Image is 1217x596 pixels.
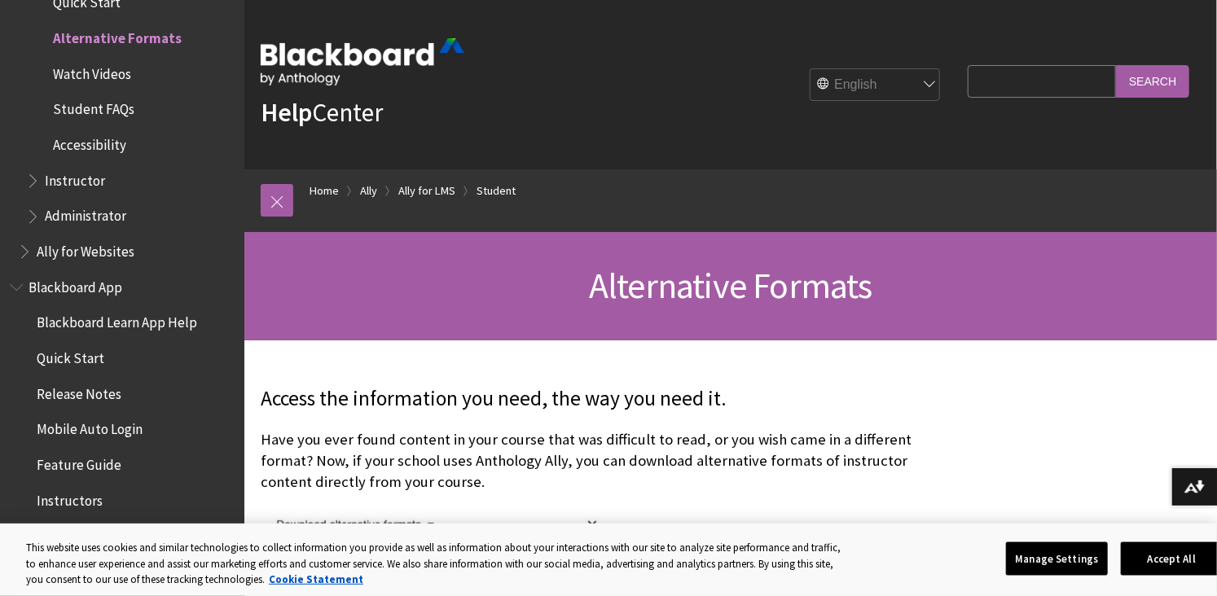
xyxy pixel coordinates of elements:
p: Access the information you need, the way you need it. [261,384,960,414]
input: Search [1116,65,1189,97]
a: Student [477,181,516,201]
span: Accessibility [53,131,126,153]
a: Ally [360,181,377,201]
span: Instructor [45,167,105,189]
span: Blackboard App [29,274,122,296]
a: Ally for LMS [398,181,455,201]
button: Manage Settings [1006,541,1108,576]
div: This website uses cookies and similar technologies to collect information you provide as well as ... [26,540,852,588]
span: Quick Start [37,344,104,366]
span: Feature Guide [37,451,121,473]
span: Alternative Formats [53,24,182,46]
span: Release Notes [37,380,121,402]
select: Site Language Selector [811,69,941,102]
span: Administrator [45,203,126,225]
span: Instructors [37,487,103,509]
a: HelpCenter [261,96,383,129]
span: Watch Videos [53,60,131,82]
a: Home [310,181,339,201]
span: Students [37,522,93,544]
img: Blackboard by Anthology [261,38,464,85]
strong: Help [261,96,312,129]
span: Alternative Formats [589,263,872,308]
p: Have you ever found content in your course that was difficult to read, or you wish came in a diff... [261,429,960,493]
a: More information about your privacy, opens in a new tab [269,572,363,586]
span: Mobile Auto Login [37,416,143,438]
span: Student FAQs [53,96,134,118]
span: Ally for Websites [37,238,134,260]
span: Blackboard Learn App Help [37,309,197,331]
